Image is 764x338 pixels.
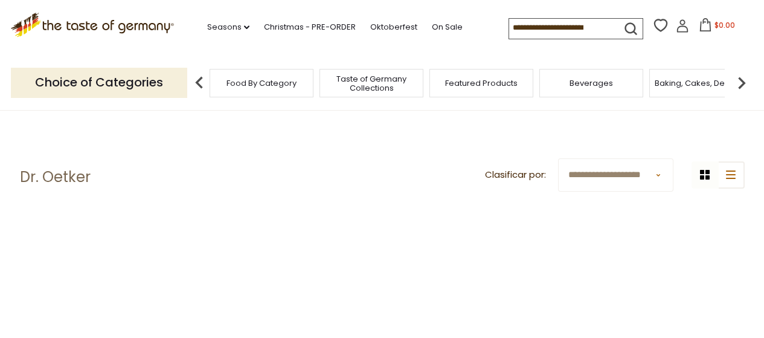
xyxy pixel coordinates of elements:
h1: Dr. Oetker [20,168,91,186]
button: $0.00 [692,18,743,36]
a: Food By Category [226,79,297,88]
label: Clasificar por: [485,167,546,183]
a: Seasons [207,21,249,34]
p: Choice of Categories [11,68,187,97]
a: Featured Products [445,79,518,88]
a: Taste of Germany Collections [323,74,420,93]
img: previous arrow [187,71,211,95]
span: $0.00 [714,20,735,30]
a: Beverages [570,79,613,88]
a: Baking, Cakes, Desserts [655,79,748,88]
a: Oktoberfest [370,21,417,34]
img: next arrow [730,71,754,95]
a: Christmas - PRE-ORDER [264,21,356,34]
a: On Sale [432,21,463,34]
